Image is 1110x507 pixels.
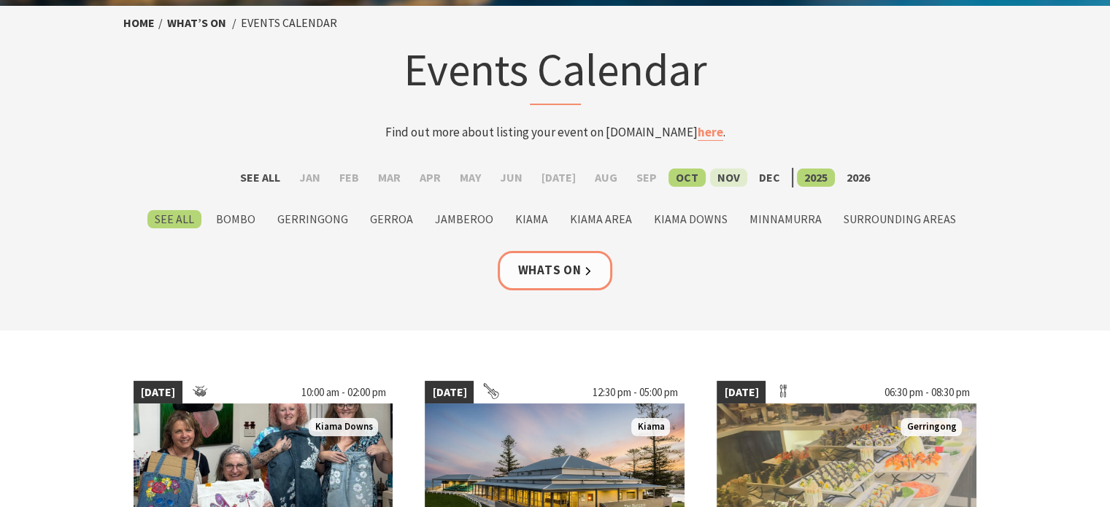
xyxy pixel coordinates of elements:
label: Oct [668,169,706,187]
a: Home [123,15,155,31]
label: May [452,169,488,187]
label: Kiama Area [563,210,639,228]
label: Mar [371,169,408,187]
label: Dec [752,169,787,187]
label: 2025 [797,169,835,187]
label: Kiama Downs [647,210,735,228]
span: [DATE] [425,381,474,404]
label: Sep [629,169,664,187]
label: Gerroa [363,210,420,228]
label: Apr [412,169,448,187]
label: See All [147,210,201,228]
label: Minnamurra [742,210,829,228]
label: Nov [710,169,747,187]
a: here [698,124,723,141]
a: What’s On [167,15,226,31]
span: [DATE] [717,381,766,404]
span: Gerringong [901,418,962,436]
label: Feb [332,169,366,187]
label: Bombo [209,210,263,228]
span: 12:30 pm - 05:00 pm [585,381,685,404]
span: Kiama Downs [309,418,378,436]
li: Events Calendar [241,14,337,33]
span: Kiama [631,418,670,436]
label: Kiama [508,210,555,228]
label: Aug [587,169,625,187]
label: Gerringong [270,210,355,228]
label: Jamberoo [428,210,501,228]
p: Find out more about listing your event on [DOMAIN_NAME] . [269,123,841,142]
label: Jun [493,169,530,187]
label: Jan [292,169,328,187]
label: [DATE] [534,169,583,187]
label: 2026 [839,169,877,187]
a: Whats On [498,251,613,290]
span: [DATE] [134,381,182,404]
h1: Events Calendar [269,40,841,105]
span: 10:00 am - 02:00 pm [293,381,393,404]
span: 06:30 pm - 08:30 pm [876,381,976,404]
label: See All [233,169,288,187]
label: Surrounding Areas [836,210,963,228]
